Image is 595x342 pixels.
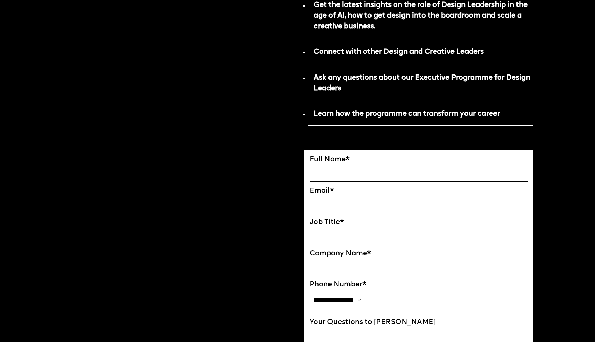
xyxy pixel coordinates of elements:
[314,110,500,118] strong: Learn how the programme can transform your career
[310,318,528,327] label: Your Questions to [PERSON_NAME]
[310,250,528,258] label: Company Name
[310,187,528,195] label: Email
[314,74,530,92] strong: Ask any questions about our Executive Programme for Design Leaders
[310,281,528,289] label: Phone Number
[314,48,484,56] strong: Connect with other Design and Creative Leaders
[310,155,528,164] label: Full Name
[310,218,528,227] label: Job Title
[314,1,528,30] strong: Get the latest insights on the role of Design Leadership in the age of AI, how to get design into...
